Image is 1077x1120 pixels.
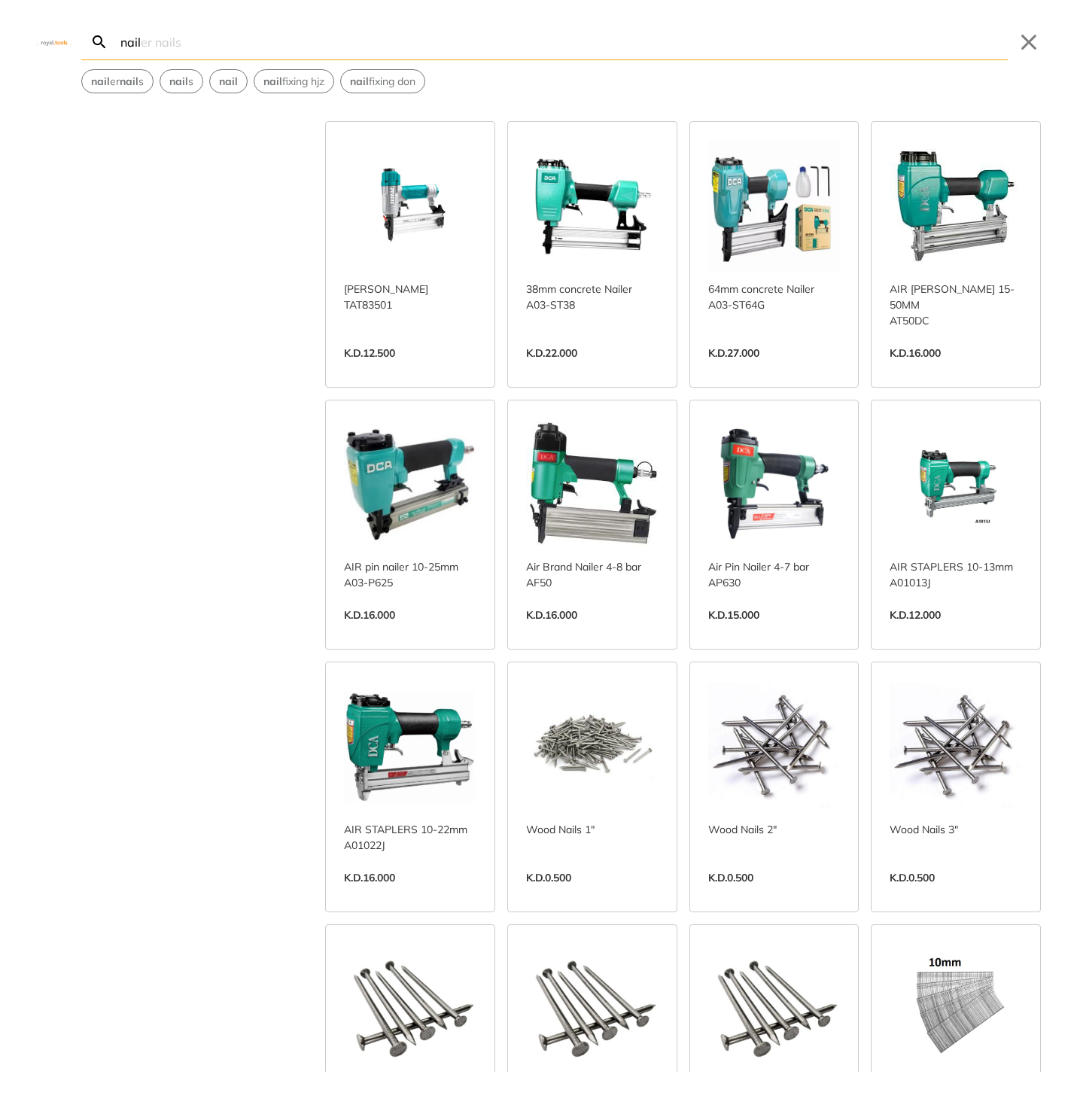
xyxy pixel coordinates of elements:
[91,74,144,90] span: er s
[1017,30,1041,54] button: Close
[209,69,248,93] div: Suggestion: nail
[350,75,369,88] strong: nail
[340,69,425,93] div: Suggestion: nail fixing don
[169,75,188,88] strong: nail
[350,74,415,90] span: fixing don
[341,70,424,93] button: Select suggestion: nail fixing don
[219,75,238,88] strong: nail
[91,75,110,88] strong: nail
[90,33,108,51] svg: Search
[254,70,333,93] button: Select suggestion: nail fixing hjz
[254,69,334,93] div: Suggestion: nail fixing hjz
[36,38,72,45] img: Close
[117,24,1008,59] input: Search…
[120,75,138,88] strong: nail
[81,69,154,93] div: Suggestion: nailer nails
[169,74,193,90] span: s
[82,70,153,93] button: Select suggestion: nailer nails
[263,74,324,90] span: fixing hjz
[160,69,203,93] div: Suggestion: nails
[160,70,202,93] button: Select suggestion: nails
[210,70,247,93] button: Select suggestion: nail
[263,75,282,88] strong: nail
